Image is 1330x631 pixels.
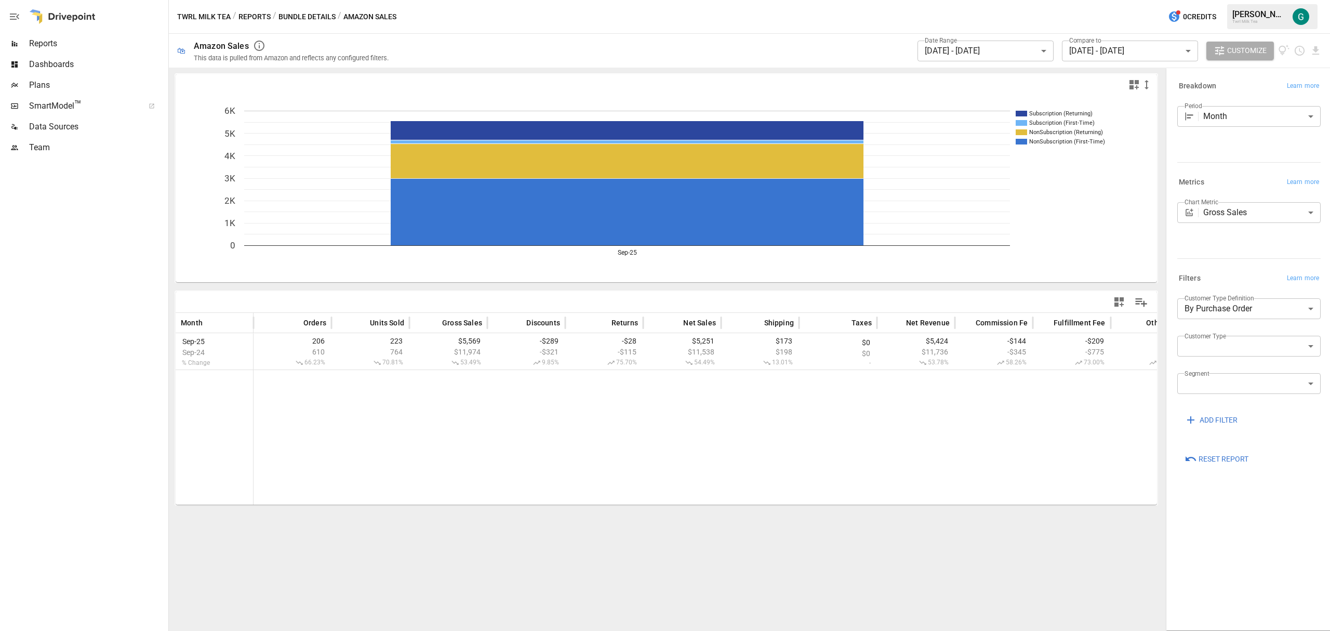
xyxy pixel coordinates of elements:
[1130,315,1145,330] button: Sort
[1116,348,1183,356] span: -$4
[303,318,326,328] span: Orders
[493,359,560,367] span: 9.85%
[1054,318,1109,328] span: Fulfillment Fees
[917,41,1054,61] div: [DATE] - [DATE]
[1038,315,1053,330] button: Sort
[1185,369,1209,378] label: Segment
[618,249,637,256] text: Sep-25
[177,46,185,56] div: 🛍
[354,315,369,330] button: Sort
[1146,318,1183,328] span: Other Fees
[1185,198,1218,206] label: Chart Metric
[1232,19,1286,24] div: Twrl Milk Tea
[1062,41,1198,61] div: [DATE] - [DATE]
[726,337,794,345] span: $173
[1185,101,1202,110] label: Period
[1293,8,1309,25] img: Gordon Hagedorn
[181,359,248,366] span: % Change
[288,315,302,330] button: Sort
[370,318,404,328] span: Units Sold
[668,315,682,330] button: Sort
[882,359,950,367] span: 53.78%
[29,58,166,71] span: Dashboards
[511,315,525,330] button: Sort
[29,79,166,91] span: Plans
[1029,120,1095,126] text: Subscription (First-Time)
[176,95,1158,282] div: A chart.
[1287,177,1319,188] span: Learn more
[1179,81,1216,92] h6: Breakdown
[224,106,235,116] text: 6K
[1185,332,1226,340] label: Customer Type
[764,318,794,328] span: Shipping
[1164,7,1220,27] button: 0Credits
[230,240,235,251] text: 0
[648,359,716,367] span: 54.49%
[836,315,850,330] button: Sort
[1038,359,1106,367] span: 73.00%
[415,337,482,345] span: $5,569
[570,337,638,345] span: -$28
[194,41,249,51] div: Amazon Sales
[882,337,950,345] span: $5,424
[1029,138,1105,145] text: NonSubscription (First-Time)
[224,173,235,183] text: 3K
[29,121,166,133] span: Data Sources
[804,338,872,347] span: $0
[415,359,482,367] span: 53.49%
[960,348,1028,356] span: -$345
[194,54,389,62] div: This data is pulled from Amazon and reflects any configured filters.
[960,337,1028,345] span: -$144
[1287,273,1319,284] span: Learn more
[1129,291,1153,314] button: Manage Columns
[1177,450,1256,469] button: Reset Report
[1185,294,1254,303] label: Customer Type Definition
[224,128,235,139] text: 5K
[1183,10,1216,23] span: 0 Credits
[1177,411,1245,429] button: ADD FILTER
[526,318,560,328] span: Discounts
[181,348,248,357] span: Sep-24
[726,359,794,367] span: 13.01%
[224,218,235,228] text: 1K
[29,37,166,50] span: Reports
[1232,9,1286,19] div: [PERSON_NAME]
[1177,298,1321,319] div: By Purchase Order
[278,10,336,23] button: Bundle Details
[726,348,794,356] span: $198
[1179,177,1204,188] h6: Metrics
[1038,348,1106,356] span: -$775
[427,315,441,330] button: Sort
[976,318,1036,328] span: Commission Fees
[1203,202,1321,223] div: Gross Sales
[259,359,326,367] span: 66.23%
[906,318,950,328] span: Net Revenue
[1294,45,1306,57] button: Schedule report
[181,318,203,328] span: Month
[1116,359,1183,367] span: 100.00%
[259,337,326,345] span: 206
[1200,414,1238,427] span: ADD FILTER
[570,348,638,356] span: -$115
[1278,42,1290,60] button: View documentation
[1179,273,1201,284] h6: Filters
[1199,453,1248,466] span: Reset Report
[570,359,638,367] span: 75.70%
[1038,337,1106,345] span: -$209
[611,318,638,328] span: Returns
[1029,129,1103,136] text: NonSubscription (Returning)
[224,195,235,206] text: 2K
[648,337,716,345] span: $5,251
[648,348,716,356] span: $11,538
[493,337,560,345] span: -$289
[925,36,957,45] label: Date Range
[804,360,872,365] span: -
[337,359,404,367] span: 70.81%
[960,315,975,330] button: Sort
[415,348,482,356] span: $11,974
[204,315,218,330] button: Sort
[1203,106,1321,127] div: Month
[74,98,82,111] span: ™
[177,10,231,23] button: Twrl Milk Tea
[442,318,482,328] span: Gross Sales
